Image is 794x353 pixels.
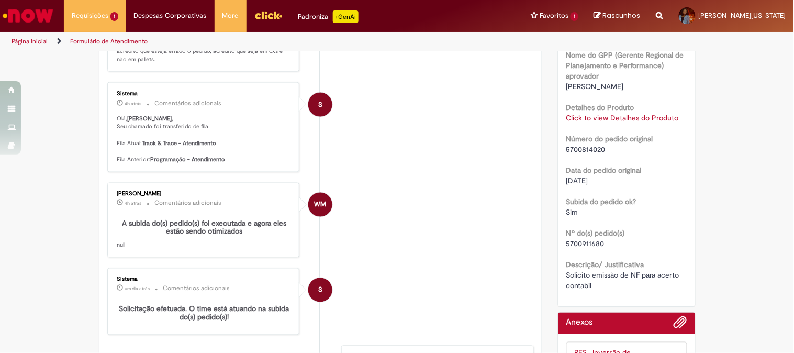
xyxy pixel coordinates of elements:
[125,286,150,292] span: um dia atrás
[125,201,142,207] time: 27/08/2025 13:24:13
[125,101,142,107] span: 4h atrás
[571,12,578,21] span: 1
[318,278,322,303] span: S
[151,156,226,163] b: Programação - Atendimento
[308,278,332,302] div: System
[142,139,217,147] b: Track & Trace - Atendimento
[566,176,588,185] span: [DATE]
[125,201,142,207] span: 4h atrás
[674,315,687,334] button: Adicionar anexos
[134,10,207,21] span: Despesas Corporativas
[566,239,605,248] span: 5700911680
[155,199,222,208] small: Comentários adicionais
[594,11,641,21] a: Rascunhos
[125,286,150,292] time: 26/08/2025 17:10:41
[308,93,332,117] div: System
[8,32,521,51] ul: Trilhas de página
[566,228,625,238] b: Nº do(s) pedido(s)
[163,284,230,293] small: Comentários adicionais
[566,113,679,123] a: Click to view Detalhes do Produto
[566,166,642,175] b: Data do pedido original
[566,318,593,327] h2: Anexos
[566,103,634,112] b: Detalhes do Produto
[566,50,684,81] b: Nome do GPP (Gerente Regional de Planejamento e Performance) aprovador
[566,134,653,144] b: Número do pedido original
[117,220,292,249] p: null
[566,145,606,154] span: 5700814020
[117,191,292,197] div: [PERSON_NAME]
[699,11,786,20] span: [PERSON_NAME][US_STATE]
[298,10,359,23] div: Padroniza
[1,5,55,26] img: ServiceNow
[117,277,292,283] div: Sistema
[72,10,108,21] span: Requisições
[155,99,222,108] small: Comentários adicionais
[308,193,332,217] div: Wendel Mantovani
[566,197,636,206] b: Subida do pedido ok?
[603,10,641,20] span: Rascunhos
[566,207,578,217] span: Sim
[318,92,322,117] span: S
[70,37,148,46] a: Formulário de Atendimento
[566,270,681,290] span: Solicito emissão de NF para acerto contabil
[254,7,283,23] img: click_logo_yellow_360x200.png
[315,192,327,217] span: WM
[110,12,118,21] span: 1
[128,115,172,123] b: [PERSON_NAME]
[119,304,291,322] b: Solicitação efetuada. O time está atuando na subida do(s) pedido(s)!
[117,91,292,97] div: Sistema
[566,82,624,91] span: [PERSON_NAME]
[122,219,288,236] b: A subida do(s) pedido(s) foi executada e agora eles estão sendo otimizados
[12,37,48,46] a: Página inicial
[125,101,142,107] time: 27/08/2025 13:24:17
[333,10,359,23] p: +GenAi
[540,10,568,21] span: Favoritos
[566,260,644,269] b: Descrição/ Justificativa
[117,115,292,164] p: Olá, , Seu chamado foi transferido de fila. Fila Atual: Fila Anterior:
[222,10,239,21] span: More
